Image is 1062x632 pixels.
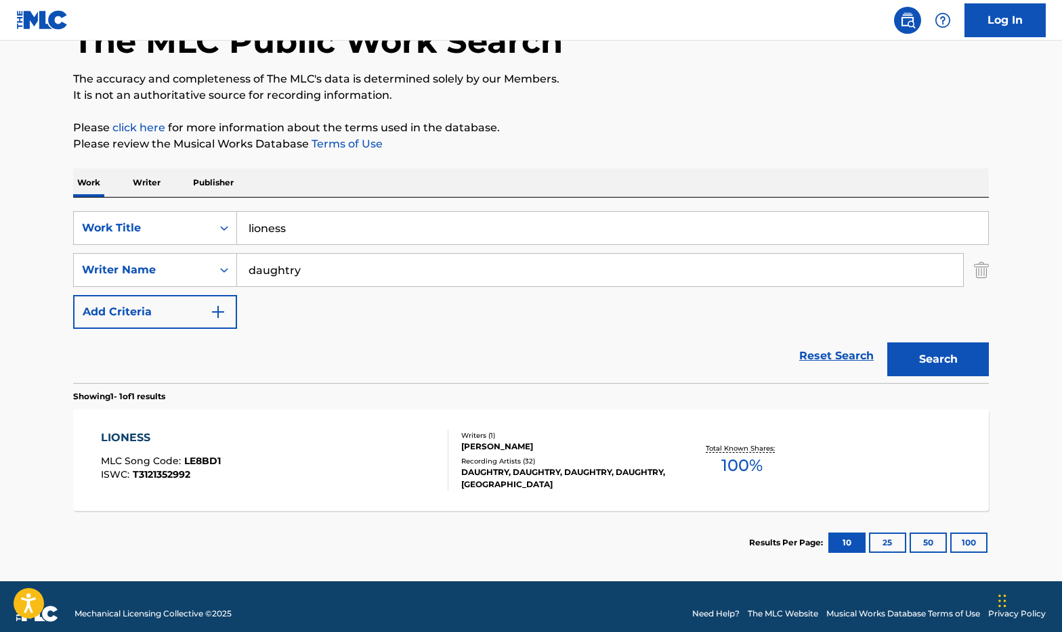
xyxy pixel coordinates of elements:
img: MLC Logo [16,10,68,30]
div: LIONESS [101,430,221,446]
p: Writer [129,168,165,197]
button: 50 [910,533,947,553]
button: Add Criteria [73,295,237,329]
div: [PERSON_NAME] [461,441,666,453]
button: 10 [828,533,866,553]
p: Work [73,168,104,197]
img: logo [16,606,58,622]
button: 100 [950,533,987,553]
img: 9d2ae6d4665cec9f34b9.svg [210,304,226,320]
p: The accuracy and completeness of The MLC's data is determined solely by our Members. [73,71,989,87]
button: 25 [869,533,906,553]
iframe: Chat Widget [994,567,1062,632]
span: LE8BD1 [184,455,221,467]
div: Recording Artists ( 32 ) [461,456,666,466]
a: Privacy Policy [988,608,1046,620]
p: It is not an authoritative source for recording information. [73,87,989,104]
a: Terms of Use [309,137,383,150]
div: Drag [998,581,1006,621]
h1: The MLC Public Work Search [73,21,563,62]
img: search [899,12,916,28]
a: click here [112,121,165,134]
a: Reset Search [792,341,880,371]
p: Please for more information about the terms used in the database. [73,120,989,136]
div: Work Title [82,220,204,236]
div: Writer Name [82,262,204,278]
a: Public Search [894,7,921,34]
p: Please review the Musical Works Database [73,136,989,152]
a: Musical Works Database Terms of Use [826,608,980,620]
a: LIONESSMLC Song Code:LE8BD1ISWC:T3121352992Writers (1)[PERSON_NAME]Recording Artists (32)DAUGHTRY... [73,409,989,511]
p: Results Per Page: [749,537,826,549]
div: Writers ( 1 ) [461,430,666,441]
span: ISWC : [101,468,133,480]
a: Need Help? [692,608,740,620]
form: Search Form [73,211,989,383]
p: Total Known Shares: [706,443,778,453]
span: MLC Song Code : [101,455,184,467]
img: Delete Criterion [974,253,989,287]
p: Publisher [189,168,238,197]
img: help [935,12,951,28]
a: The MLC Website [748,608,818,620]
span: T3121352992 [133,468,190,480]
span: Mechanical Licensing Collective © 2025 [75,608,232,620]
div: DAUGHTRY, DAUGHTRY, DAUGHTRY, DAUGHTRY, [GEOGRAPHIC_DATA] [461,466,666,491]
a: Log In [964,3,1046,37]
p: Showing 1 - 1 of 1 results [73,390,165,403]
button: Search [887,342,989,376]
div: Help [929,7,956,34]
span: 100 % [721,453,763,478]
